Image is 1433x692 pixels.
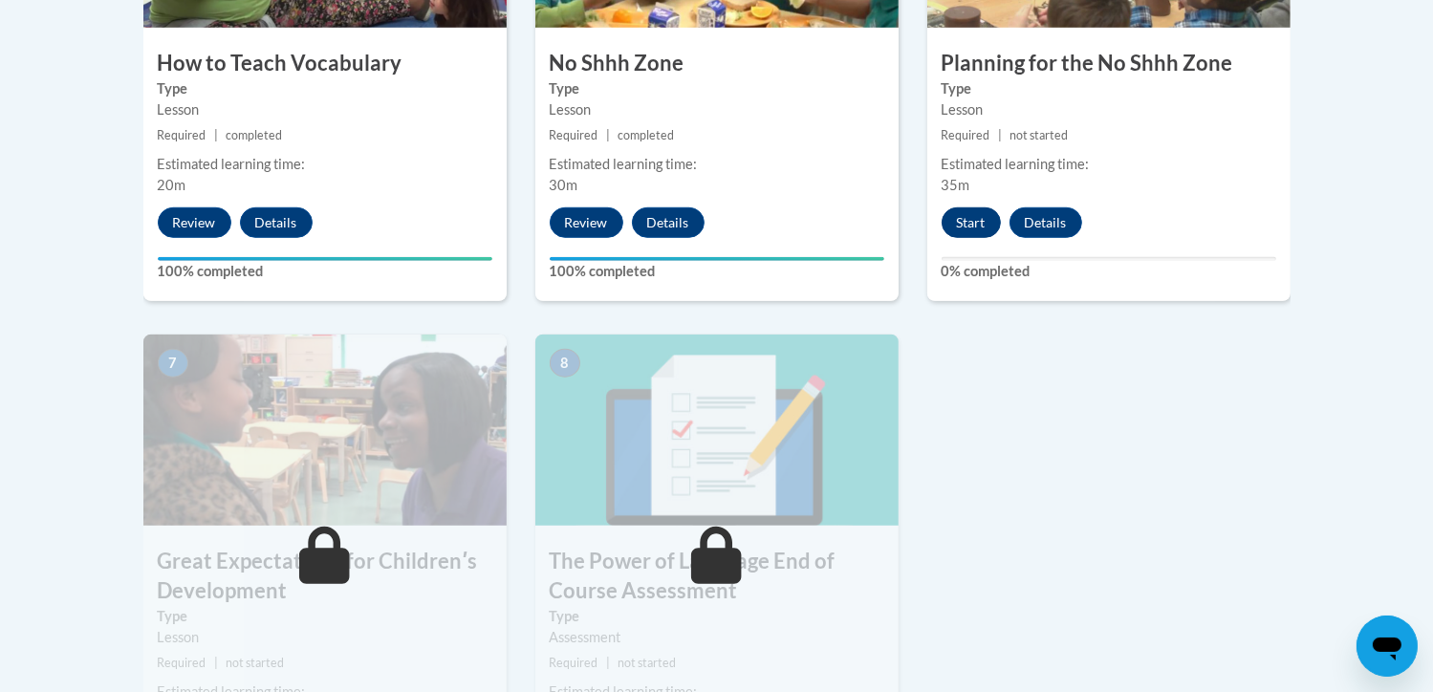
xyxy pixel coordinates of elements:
button: Review [158,207,231,238]
div: Your progress [550,257,884,261]
span: | [998,128,1002,142]
label: 100% completed [550,261,884,282]
span: Required [550,128,598,142]
iframe: Button to launch messaging window [1357,616,1418,677]
h3: Great Expectations for Childrenʹs Development [143,547,507,606]
button: Review [550,207,623,238]
div: Estimated learning time: [158,154,492,175]
span: 8 [550,349,580,378]
img: Course Image [143,335,507,526]
div: Lesson [550,99,884,120]
span: | [214,656,218,670]
button: Details [632,207,705,238]
div: Estimated learning time: [942,154,1276,175]
span: 7 [158,349,188,378]
button: Details [240,207,313,238]
label: Type [550,78,884,99]
span: | [606,656,610,670]
div: Lesson [158,627,492,648]
label: Type [158,78,492,99]
span: Required [158,128,206,142]
label: Type [942,78,1276,99]
span: completed [226,128,282,142]
span: 30m [550,177,578,193]
button: Details [1010,207,1082,238]
span: not started [618,656,676,670]
span: | [606,128,610,142]
div: Estimated learning time: [550,154,884,175]
span: 35m [942,177,970,193]
img: Course Image [535,335,899,526]
h3: Planning for the No Shhh Zone [927,49,1291,78]
label: 100% completed [158,261,492,282]
span: 20m [158,177,186,193]
h3: No Shhh Zone [535,49,899,78]
div: Lesson [942,99,1276,120]
div: Lesson [158,99,492,120]
span: not started [1010,128,1068,142]
div: Your progress [158,257,492,261]
span: Required [158,656,206,670]
span: Required [942,128,990,142]
span: completed [618,128,674,142]
button: Start [942,207,1001,238]
span: | [214,128,218,142]
label: Type [158,606,492,627]
div: Assessment [550,627,884,648]
span: not started [226,656,284,670]
label: Type [550,606,884,627]
h3: The Power of Language End of Course Assessment [535,547,899,606]
h3: How to Teach Vocabulary [143,49,507,78]
span: Required [550,656,598,670]
label: 0% completed [942,261,1276,282]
